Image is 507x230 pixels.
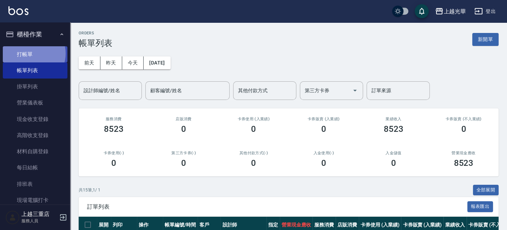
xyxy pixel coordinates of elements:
a: 帳單列表 [3,62,67,79]
h2: 卡券販賣 (入業績) [297,117,350,121]
h3: 0 [321,124,326,134]
h5: 上越三重店 [21,211,57,218]
h2: 入金使用(-) [297,151,350,155]
button: Open [349,85,361,96]
h2: 營業現金應收 [437,151,490,155]
a: 報表匯出 [467,203,493,210]
h2: 入金儲值 [367,151,420,155]
button: 新開單 [472,33,499,46]
h3: 服務消費 [87,117,140,121]
p: 服務人員 [21,218,57,224]
span: 訂單列表 [87,203,467,210]
button: 昨天 [100,56,122,69]
h3: 0 [181,124,186,134]
h3: 0 [461,124,466,134]
button: 櫃檯作業 [3,25,67,43]
a: 現場電腦打卡 [3,192,67,208]
h2: 業績收入 [367,117,420,121]
h3: 8523 [454,158,473,168]
button: 前天 [79,56,100,69]
h2: 卡券販賣 (不入業績) [437,117,490,121]
button: save [415,4,429,18]
p: 共 15 筆, 1 / 1 [79,187,100,193]
h3: 0 [251,158,256,168]
button: 今天 [122,56,144,69]
a: 營業儀表板 [3,95,67,111]
h2: 店販消費 [157,117,210,121]
a: 現金收支登錄 [3,111,67,127]
a: 新開單 [472,36,499,42]
button: 報表匯出 [467,201,493,212]
h2: ORDERS [79,31,112,35]
h3: 0 [181,158,186,168]
button: 全部展開 [473,185,499,196]
h3: 帳單列表 [79,38,112,48]
a: 每日結帳 [3,160,67,176]
a: 排班表 [3,176,67,192]
a: 掛單列表 [3,79,67,95]
h3: 0 [391,158,396,168]
a: 打帳單 [3,46,67,62]
h2: 卡券使用(-) [87,151,140,155]
h2: 卡券使用 (入業績) [227,117,280,121]
h3: 0 [111,158,116,168]
button: 登出 [472,5,499,18]
button: 上越光華 [432,4,469,19]
button: [DATE] [144,56,170,69]
h2: 其他付款方式(-) [227,151,280,155]
a: 材料自購登錄 [3,143,67,160]
h3: 0 [251,124,256,134]
a: 高階收支登錄 [3,127,67,143]
div: 上越光華 [443,7,466,16]
h3: 0 [321,158,326,168]
img: Person [6,210,20,224]
h2: 第三方卡券(-) [157,151,210,155]
img: Logo [8,6,28,15]
h3: 8523 [384,124,403,134]
h3: 8523 [104,124,124,134]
